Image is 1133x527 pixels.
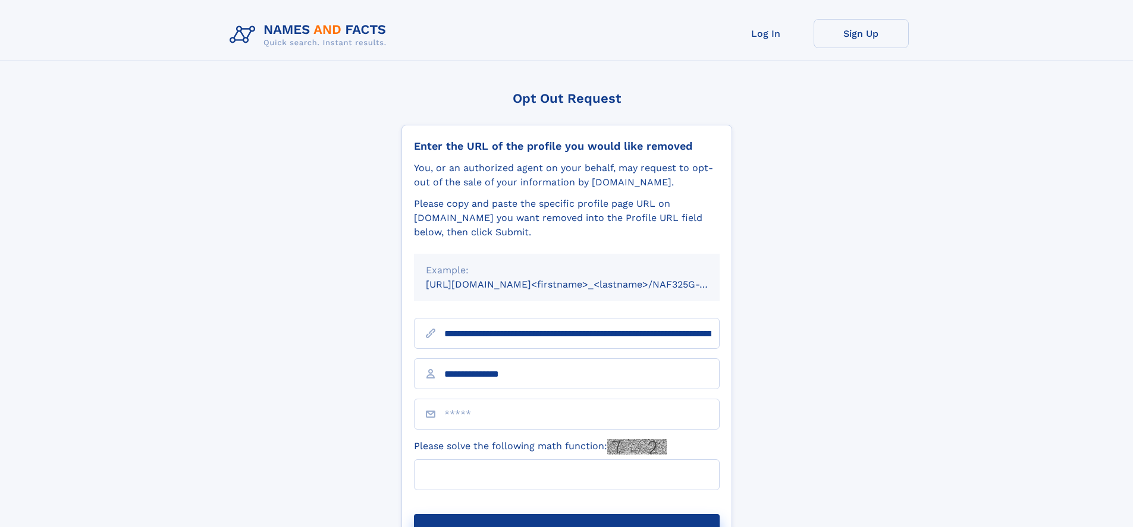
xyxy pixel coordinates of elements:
label: Please solve the following math function: [414,439,667,455]
img: Logo Names and Facts [225,19,396,51]
a: Sign Up [814,19,909,48]
small: [URL][DOMAIN_NAME]<firstname>_<lastname>/NAF325G-xxxxxxxx [426,279,742,290]
div: Please copy and paste the specific profile page URL on [DOMAIN_NAME] you want removed into the Pr... [414,197,720,239]
div: You, or an authorized agent on your behalf, may request to opt-out of the sale of your informatio... [414,161,720,190]
div: Opt Out Request [401,91,732,106]
a: Log In [718,19,814,48]
div: Enter the URL of the profile you would like removed [414,140,720,153]
div: Example: [426,263,708,277]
